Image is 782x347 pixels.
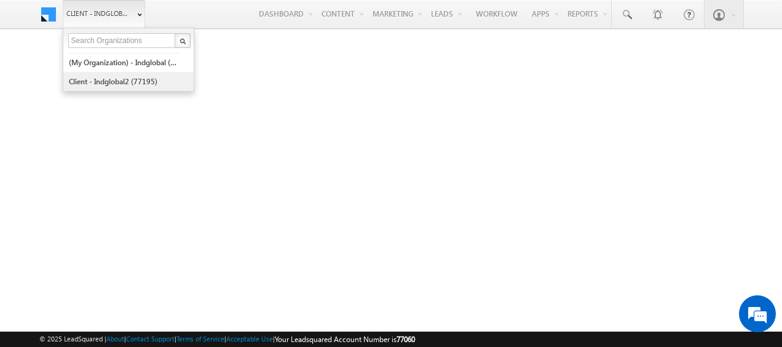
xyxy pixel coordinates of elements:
a: Acceptable Use [226,335,273,343]
div: Chat with us now [64,65,207,81]
span: 77060 [397,335,415,344]
span: Client - indglobal1 (77060) [66,7,131,20]
img: d_60004797649_company_0_60004797649 [21,65,52,81]
em: Start Chat [167,266,223,282]
a: About [106,335,124,343]
span: Your Leadsquared Account Number is [275,335,415,344]
a: Client - indglobal2 (77195) [68,72,181,91]
a: Contact Support [126,335,175,343]
textarea: Type your message and hit 'Enter' [16,114,224,256]
span: © 2025 LeadSquared | | | | | [39,333,415,345]
a: Terms of Service [176,335,224,343]
input: Search Organizations [68,33,176,48]
div: Minimize live chat window [202,6,231,36]
a: (My Organization) - indglobal (48060) [68,53,181,72]
img: Search [180,38,186,44]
